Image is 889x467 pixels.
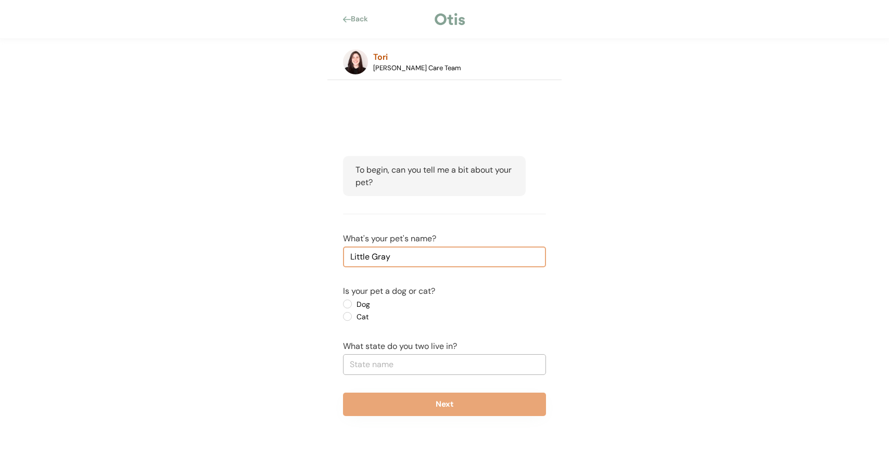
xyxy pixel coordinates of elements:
div: What's your pet's name? [343,232,436,245]
div: What state do you two live in? [343,340,457,353]
button: Next [343,393,546,416]
div: To begin, can you tell me a bit about your pet? [343,156,526,196]
div: Back [351,14,374,24]
input: State name [343,354,546,375]
div: [PERSON_NAME] Care Team [373,63,461,73]
div: Tori [373,51,388,63]
label: Cat [353,313,447,320]
input: Pet name [343,247,546,267]
label: Dog [353,301,447,308]
div: Is your pet a dog or cat? [343,285,435,297]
